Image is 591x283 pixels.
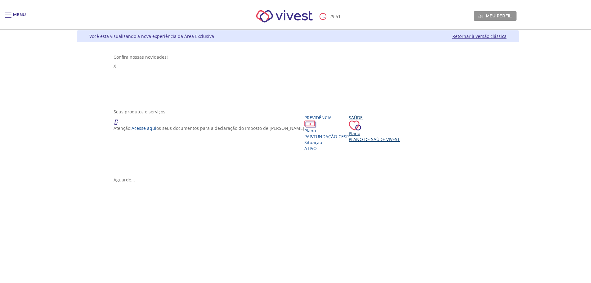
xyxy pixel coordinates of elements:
a: Acesse aqui [132,125,156,131]
img: ico_dinheiro.png [304,121,316,128]
img: Meu perfil [478,14,483,19]
a: Meu perfil [474,11,517,21]
span: X [114,63,116,69]
div: Previdência [304,115,349,121]
div: Confira nossas novidades! [114,54,482,60]
a: Retornar à versão clássica [452,33,507,39]
div: Plano [349,130,400,136]
div: : [320,13,342,20]
div: Você está visualizando a nova experiência da Área Exclusiva [89,33,214,39]
img: ico_atencao.png [114,115,124,125]
section: <span lang="pt-BR" dir="ltr">Visualizador do Conteúdo da Web</span> 1 [114,54,482,103]
div: Aguarde... [114,177,482,183]
span: PAP/Fundação CESP [304,134,349,139]
span: Meu perfil [486,13,512,19]
div: Situação [304,139,349,145]
div: Menu [13,12,26,24]
p: Atenção! os seus documentos para a declaração do Imposto de [PERSON_NAME] [114,125,304,131]
div: Seus produtos e serviços [114,109,482,115]
div: Plano [304,128,349,134]
span: 51 [336,13,341,19]
span: 29 [329,13,334,19]
a: Previdência PlanoPAP/Fundação CESP SituaçãoAtivo [304,115,349,151]
div: Saúde [349,115,400,121]
img: Vivest [249,3,320,30]
span: Plano de Saúde VIVEST [349,136,400,142]
span: Ativo [304,145,317,151]
a: Saúde PlanoPlano de Saúde VIVEST [349,115,400,142]
img: ico_coracao.png [349,121,361,130]
section: <span lang="en" dir="ltr">ProdutosCard</span> [114,109,482,183]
